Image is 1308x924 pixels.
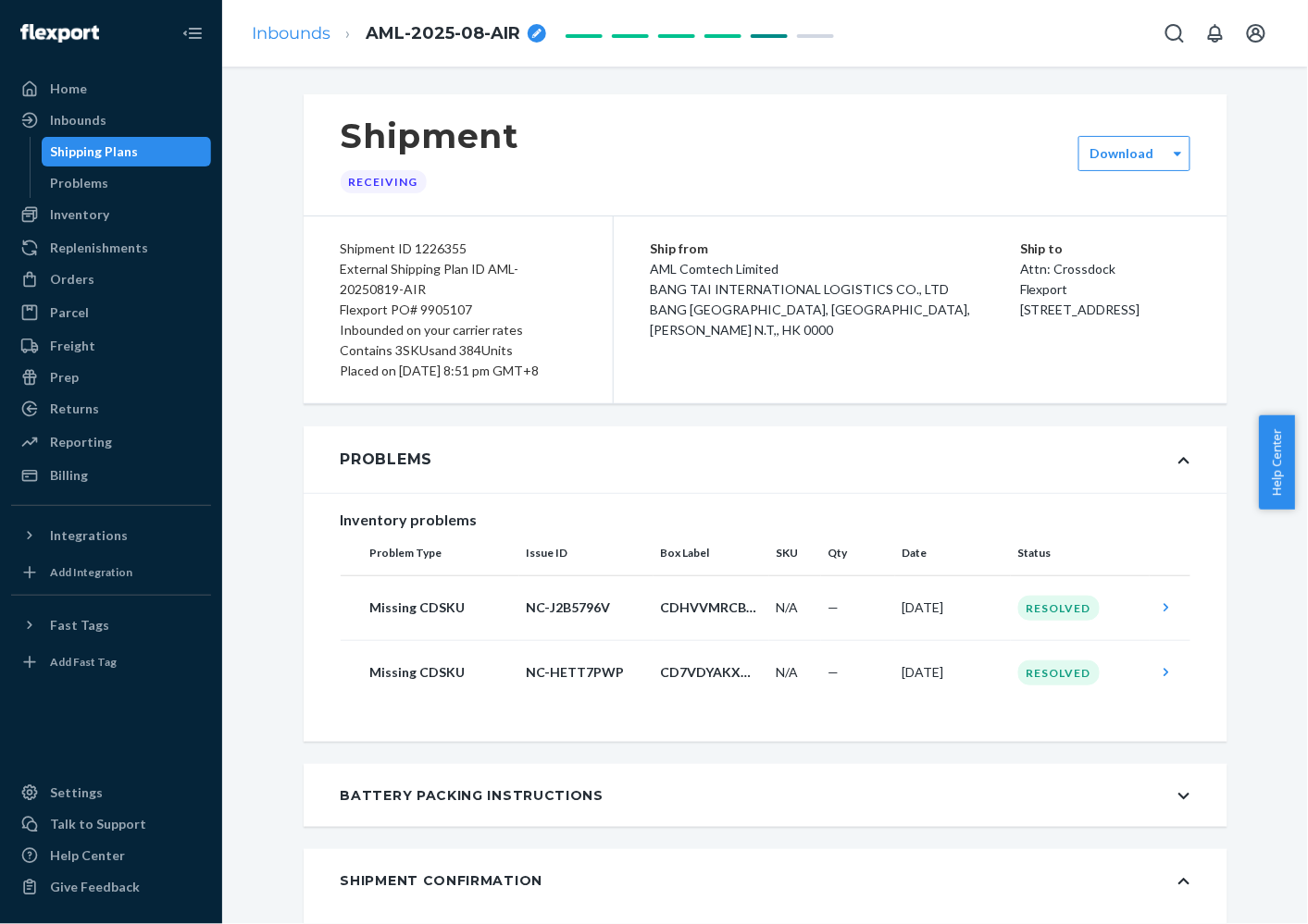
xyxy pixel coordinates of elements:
[252,23,330,43] a: Inbounds
[11,610,211,640] button: Fast Tags
[174,15,211,52] button: Close Navigation
[370,663,512,682] p: Missing CDSKU
[11,233,211,263] a: Replenishments
[341,170,427,193] div: Receiving
[11,558,211,587] a: Add Integration
[1018,660,1100,685] div: Resolved
[769,531,821,575] th: SKU
[11,778,211,807] a: Settings
[50,564,132,580] div: Add Integration
[821,531,895,575] th: Qty
[654,531,769,575] th: Box Label
[1018,596,1100,621] div: Resolved
[11,74,211,104] a: Home
[11,200,211,229] a: Inventory
[11,427,211,457] a: Reporting
[42,168,212,198] a: Problems
[519,531,654,575] th: Issue ID
[828,599,840,615] span: —
[1197,15,1234,52] button: Open notifications
[50,80,87,98] div: Home
[661,598,762,617] p: CDHVVMRCBXQ
[50,878,140,896] div: Give Feedback
[1020,259,1190,279] p: Attn: Crossdock
[11,461,211,490] a: Billing
[651,261,971,338] span: AML Comtech Limited BANG TAI INTERNATIONAL LOGISTICS CO., LTD BANG [GEOGRAPHIC_DATA], [GEOGRAPHIC...
[50,815,146,833] div: Talk to Support
[341,239,576,259] div: Shipment ID 1226355
[50,205,109,224] div: Inventory
[50,337,95,355] div: Freight
[50,111,106,129] div: Inbounds
[11,331,211,361] a: Freight
[661,663,762,682] p: CD7VDYAKXW4
[1259,415,1295,510] button: Help Center
[769,575,821,640] td: N/A
[50,846,125,865] div: Help Center
[341,340,576,361] div: Contains 3 SKUs and 384 Units
[1238,15,1275,52] button: Open account menu
[51,142,139,161] div: Shipping Plans
[1090,144,1154,163] label: Download
[341,320,576,340] div: Inbounded on your carrier rates
[50,526,128,545] div: Integrations
[50,783,103,802] div: Settings
[11,105,211,135] a: Inbounds
[1156,15,1193,52] button: Open Search Box
[366,22,520,46] span: AML-2025-08-AIR
[895,531,1011,575] th: Date
[11,872,211,902] button: Give Feedback
[50,616,109,634] div: Fast Tags
[341,786,604,805] div: Battery Packing Instructions
[51,174,109,192] div: Problems
[20,24,99,43] img: Flexport logo
[50,433,112,451] div: Reporting
[527,598,646,617] p: NC-J2B5796V
[651,239,1021,259] p: Ship from
[237,6,561,61] ol: breadcrumbs
[11,809,211,839] a: Talk to Support
[895,575,1011,640] td: [DATE]
[50,466,88,485] div: Billing
[769,640,821,705] td: N/A
[11,394,211,424] a: Returns
[50,400,99,418] div: Returns
[1020,239,1190,259] p: Ship to
[341,300,576,320] div: Flexport PO# 9905107
[828,664,840,680] span: —
[341,117,519,155] h1: Shipment
[50,239,148,257] div: Replenishments
[50,270,94,289] div: Orders
[42,137,212,166] a: Shipping Plans
[341,361,576,381] div: Placed on [DATE] 8:51 pm GMT+8
[11,265,211,294] a: Orders
[895,640,1011,705] td: [DATE]
[527,663,646,682] p: NC-HETT7PWP
[370,598,512,617] p: Missing CDSKU
[341,871,543,890] div: Shipment Confirmation
[50,654,117,670] div: Add Fast Tag
[11,521,211,550] button: Integrations
[1011,531,1150,575] th: Status
[1020,279,1190,300] p: Flexport
[341,531,519,575] th: Problem Type
[11,841,211,870] a: Help Center
[50,368,79,387] div: Prep
[341,259,576,300] div: External Shipping Plan ID AML-20250819-AIR
[1020,302,1140,317] span: [STREET_ADDRESS]
[341,509,1190,531] div: Inventory problems
[11,363,211,392] a: Prep
[11,647,211,677] a: Add Fast Tag
[50,303,89,322] div: Parcel
[11,298,211,327] a: Parcel
[341,449,433,471] div: Problems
